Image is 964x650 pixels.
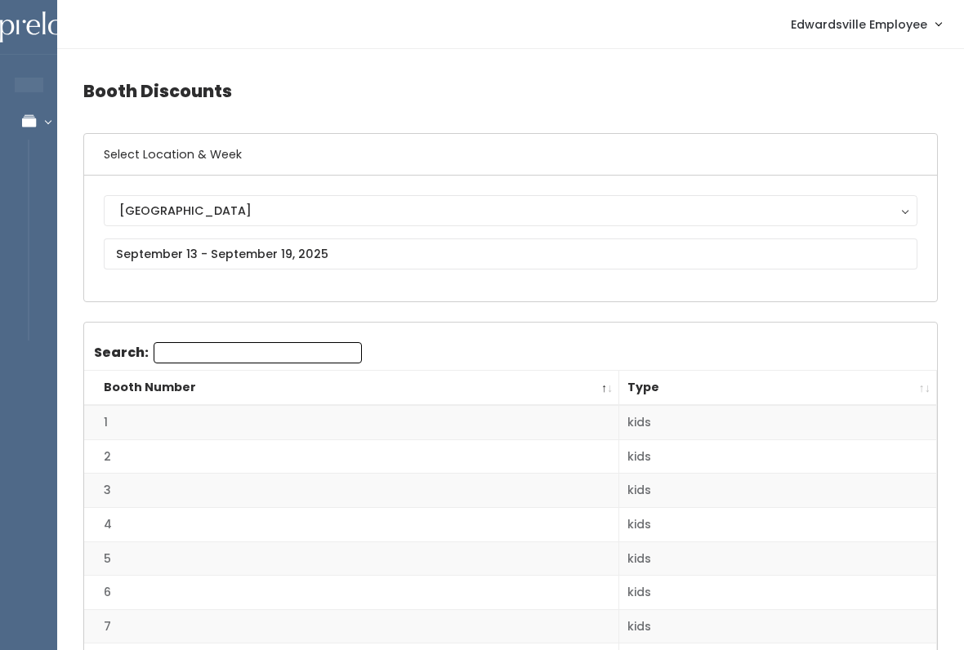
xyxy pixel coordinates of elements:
input: September 13 - September 19, 2025 [104,238,917,269]
td: 1 [84,405,619,439]
h4: Booth Discounts [83,69,938,114]
td: kids [619,541,937,576]
td: 4 [84,508,619,542]
td: kids [619,474,937,508]
td: kids [619,405,937,439]
div: [GEOGRAPHIC_DATA] [119,202,902,220]
td: 5 [84,541,619,576]
td: kids [619,508,937,542]
td: 2 [84,439,619,474]
td: 6 [84,576,619,610]
th: Booth Number: activate to sort column descending [84,371,619,406]
h6: Select Location & Week [84,134,937,176]
td: 3 [84,474,619,508]
button: [GEOGRAPHIC_DATA] [104,195,917,226]
td: kids [619,439,937,474]
th: Type: activate to sort column ascending [619,371,937,406]
label: Search: [94,342,362,363]
a: Edwardsville Employee [774,7,957,42]
td: 7 [84,609,619,643]
span: Edwardsville Employee [791,16,927,33]
td: kids [619,609,937,643]
td: kids [619,576,937,610]
input: Search: [154,342,362,363]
